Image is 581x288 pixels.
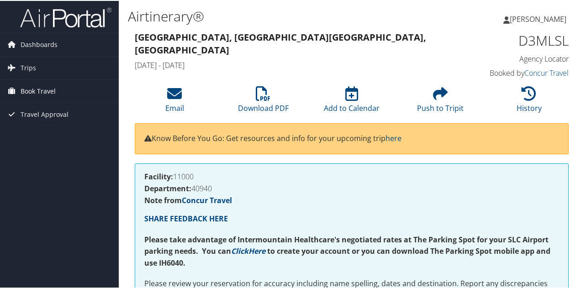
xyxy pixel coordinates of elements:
h4: Booked by [470,67,569,77]
p: Know Before You Go: Get resources and info for your upcoming trip [144,132,559,144]
span: Travel Approval [21,102,69,125]
span: Dashboards [21,32,58,55]
strong: Please take advantage of Intermountain Healthcare's negotiated rates at The Parking Spot for your... [144,234,549,256]
a: Add to Calendar [324,90,380,112]
h1: Airtinerary® [128,6,426,25]
strong: [GEOGRAPHIC_DATA], [GEOGRAPHIC_DATA] [GEOGRAPHIC_DATA], [GEOGRAPHIC_DATA] [135,30,426,55]
a: here [386,132,401,142]
strong: Note from [144,194,232,204]
h4: 11000 [144,172,559,179]
a: Here [248,245,265,255]
a: Click [231,245,248,255]
h4: Agency Locator [470,53,569,63]
span: [PERSON_NAME] [510,13,566,23]
a: Email [165,90,184,112]
strong: Facility: [144,171,173,181]
strong: Department: [144,183,191,193]
a: Download PDF [238,90,289,112]
h4: [DATE] - [DATE] [135,59,457,69]
img: airportal-logo.png [20,6,111,27]
a: History [517,90,542,112]
span: Book Travel [21,79,56,102]
span: Trips [21,56,36,79]
a: Concur Travel [182,194,232,204]
h1: D3MLSL [470,30,569,49]
a: SHARE FEEDBACK HERE [144,213,228,223]
a: [PERSON_NAME] [503,5,576,32]
a: Push to Tripit [417,90,464,112]
h4: 40940 [144,184,559,191]
strong: to create your account or you can download The Parking Spot mobile app and use IH6040. [144,245,550,267]
a: Concur Travel [524,67,569,77]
